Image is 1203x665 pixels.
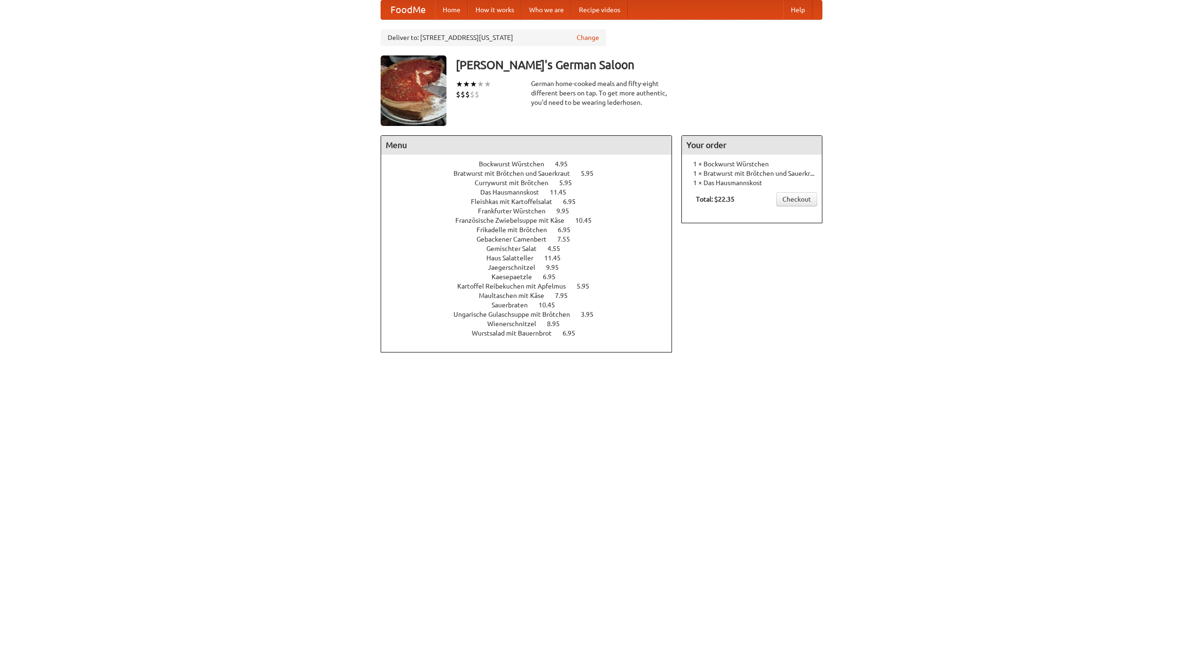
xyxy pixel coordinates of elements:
span: 8.95 [547,320,569,328]
li: ★ [456,79,463,89]
span: Kaesepaetzle [492,273,541,281]
span: 3.95 [581,311,603,318]
a: Französische Zwiebelsuppe mit Käse 10.45 [455,217,609,224]
a: Kaesepaetzle 6.95 [492,273,573,281]
a: Checkout [776,192,817,206]
li: ★ [484,79,491,89]
li: ★ [470,79,477,89]
a: Haus Salatteller 11.45 [486,254,578,262]
a: Maultaschen mit Käse 7.95 [479,292,585,299]
a: Fleishkas mit Kartoffelsalat 6.95 [471,198,593,205]
li: 1 × Bratwurst mit Brötchen und Sauerkraut [687,169,817,178]
span: Wurstsalad mit Bauernbrot [472,329,561,337]
span: Wienerschnitzel [487,320,546,328]
b: Total: $22.35 [696,196,734,203]
span: Bockwurst Würstchen [479,160,554,168]
a: Home [435,0,468,19]
a: Sauerbraten 10.45 [492,301,572,309]
li: 1 × Das Hausmannskost [687,178,817,188]
span: 4.95 [555,160,577,168]
a: Currywurst mit Brötchen 5.95 [475,179,589,187]
span: 7.55 [557,235,579,243]
a: How it works [468,0,522,19]
span: 6.95 [563,198,585,205]
li: $ [465,89,470,100]
h4: Menu [381,136,672,155]
a: Ungarische Gulaschsuppe mit Brötchen 3.95 [453,311,611,318]
span: Jaegerschnitzel [488,264,545,271]
span: Gemischter Salat [486,245,546,252]
span: Currywurst mit Brötchen [475,179,558,187]
li: $ [461,89,465,100]
a: Gebackener Camenbert 7.55 [477,235,587,243]
div: Deliver to: [STREET_ADDRESS][US_STATE] [381,29,606,46]
a: FoodMe [381,0,435,19]
a: Who we are [522,0,571,19]
a: Recipe videos [571,0,628,19]
span: 10.45 [539,301,564,309]
a: Help [783,0,812,19]
span: Sauerbraten [492,301,537,309]
li: ★ [477,79,484,89]
span: Haus Salatteller [486,254,543,262]
span: Französische Zwiebelsuppe mit Käse [455,217,574,224]
span: 6.95 [558,226,580,234]
a: Wurstsalad mit Bauernbrot 6.95 [472,329,593,337]
span: Fleishkas mit Kartoffelsalat [471,198,562,205]
span: Frikadelle mit Brötchen [477,226,556,234]
a: Jaegerschnitzel 9.95 [488,264,576,271]
img: angular.jpg [381,55,446,126]
li: $ [470,89,475,100]
a: Kartoffel Reibekuchen mit Apfelmus 5.95 [457,282,607,290]
span: 11.45 [550,188,576,196]
span: 5.95 [559,179,581,187]
span: Kartoffel Reibekuchen mit Apfelmus [457,282,575,290]
span: 6.95 [543,273,565,281]
span: Maultaschen mit Käse [479,292,554,299]
li: 1 × Bockwurst Würstchen [687,159,817,169]
span: Das Hausmannskost [480,188,548,196]
a: Change [577,33,599,42]
span: 5.95 [577,282,599,290]
a: Frikadelle mit Brötchen 6.95 [477,226,588,234]
span: 5.95 [581,170,603,177]
li: ★ [463,79,470,89]
span: 6.95 [562,329,585,337]
a: Gemischter Salat 4.55 [486,245,578,252]
span: Gebackener Camenbert [477,235,556,243]
h3: [PERSON_NAME]'s German Saloon [456,55,822,74]
span: Bratwurst mit Brötchen und Sauerkraut [453,170,579,177]
span: 7.95 [555,292,577,299]
a: Bratwurst mit Brötchen und Sauerkraut 5.95 [453,170,611,177]
span: Ungarische Gulaschsuppe mit Brötchen [453,311,579,318]
a: Frankfurter Würstchen 9.95 [478,207,586,215]
span: 9.95 [546,264,568,271]
li: $ [456,89,461,100]
span: 4.55 [547,245,570,252]
span: Frankfurter Würstchen [478,207,555,215]
a: Das Hausmannskost 11.45 [480,188,584,196]
li: $ [475,89,479,100]
a: Wienerschnitzel 8.95 [487,320,577,328]
a: Bockwurst Würstchen 4.95 [479,160,585,168]
div: German home-cooked meals and fifty-eight different beers on tap. To get more authentic, you'd nee... [531,79,672,107]
span: 9.95 [556,207,578,215]
h4: Your order [682,136,822,155]
span: 11.45 [544,254,570,262]
span: 10.45 [575,217,601,224]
